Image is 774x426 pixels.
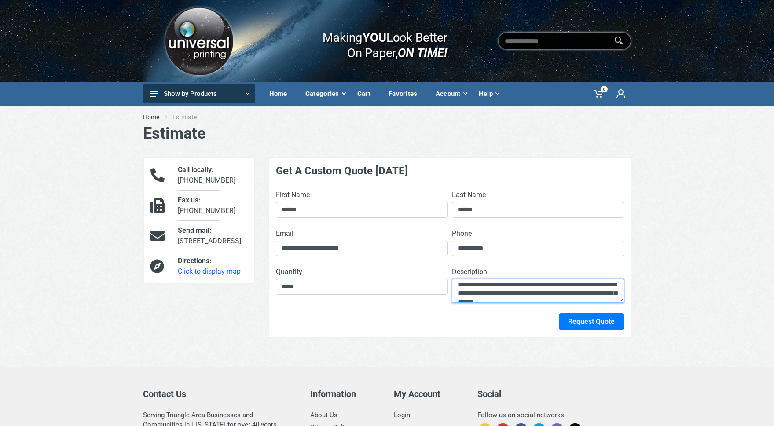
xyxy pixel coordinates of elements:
div: Categories [299,84,351,103]
div: Home [263,84,299,103]
div: [STREET_ADDRESS] [171,225,254,246]
label: Email [276,228,293,239]
a: Login [394,411,410,419]
img: Logo.png [162,4,236,78]
a: Cart [351,82,382,106]
span: Send mail: [178,226,212,235]
label: Quantity [276,267,302,277]
button: Show by Products [143,84,255,103]
span: Call locally: [178,165,214,174]
b: YOU [363,30,386,45]
div: Favorites [382,84,429,103]
nav: breadcrumb [143,113,631,121]
li: Estimate [172,113,210,121]
h5: Contact Us [143,389,297,399]
i: ON TIME! [398,45,447,60]
div: [PHONE_NUMBER] [171,195,254,216]
label: Last Name [452,190,486,200]
div: [PHONE_NUMBER] [171,165,254,186]
a: About Us [310,411,337,419]
span: 0 [601,86,608,92]
div: Follow us on social networks [477,410,631,420]
label: Description [452,267,487,277]
a: Favorites [382,82,429,106]
span: Directions: [178,257,212,265]
label: Phone [452,228,472,239]
label: First Name [276,190,310,200]
h5: My Account [394,389,464,399]
a: Click to display map [178,267,241,275]
h5: Social [477,389,631,399]
div: Cart [351,84,382,103]
div: Account [429,84,473,103]
h4: Get A Custom Quote [DATE] [276,165,624,177]
span: Fax us: [178,196,201,204]
div: Help [473,84,505,103]
a: Home [143,113,159,121]
div: Making Look Better On Paper, [305,21,448,61]
button: Request Quote [559,313,624,330]
a: 0 [588,82,610,106]
a: Home [263,82,299,106]
h1: Estimate [143,124,631,143]
h5: Information [310,389,381,399]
